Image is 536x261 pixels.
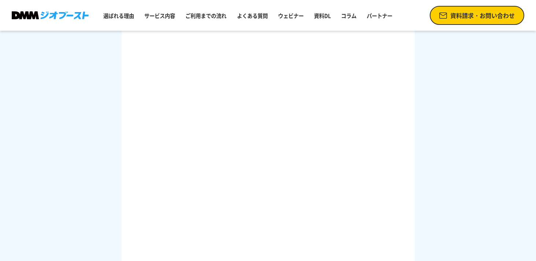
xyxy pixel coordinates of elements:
span: 資料請求・お問い合わせ [450,11,515,20]
a: 資料DL [311,9,334,23]
a: 資料請求・お問い合わせ [430,6,524,25]
a: ご利用までの流れ [182,9,229,23]
a: 選ばれる理由 [100,9,137,23]
a: サービス内容 [141,9,178,23]
a: ウェビナー [275,9,307,23]
a: パートナー [364,9,395,23]
img: DMMジオブースト [12,11,89,20]
a: コラム [338,9,359,23]
a: よくある質問 [234,9,271,23]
